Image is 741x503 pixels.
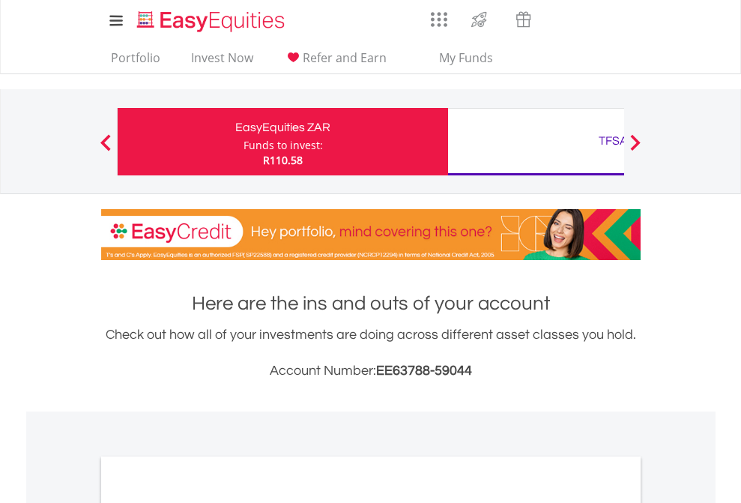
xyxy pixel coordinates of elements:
a: Notifications [545,4,584,34]
a: My Profile [622,4,660,37]
div: EasyEquities ZAR [127,117,439,138]
a: Refer and Earn [278,50,393,73]
img: grid-menu-icon.svg [431,11,447,28]
a: Home page [131,4,291,34]
a: Invest Now [185,50,259,73]
button: Next [620,142,650,157]
span: Refer and Earn [303,49,387,66]
h3: Account Number: [101,361,641,382]
a: Vouchers [501,4,545,31]
img: EasyCredit Promotion Banner [101,209,641,260]
span: My Funds [417,48,515,67]
img: vouchers-v2.svg [511,7,536,31]
div: Funds to invest: [244,138,323,153]
img: EasyEquities_Logo.png [134,9,291,34]
div: Check out how all of your investments are doing across different asset classes you hold. [101,325,641,382]
button: Previous [91,142,121,157]
h1: Here are the ins and outs of your account [101,290,641,317]
a: AppsGrid [421,4,457,28]
a: FAQ's and Support [584,4,622,34]
span: R110.58 [263,153,303,167]
span: EE63788-59044 [376,364,472,378]
a: Portfolio [105,50,166,73]
img: thrive-v2.svg [467,7,492,31]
